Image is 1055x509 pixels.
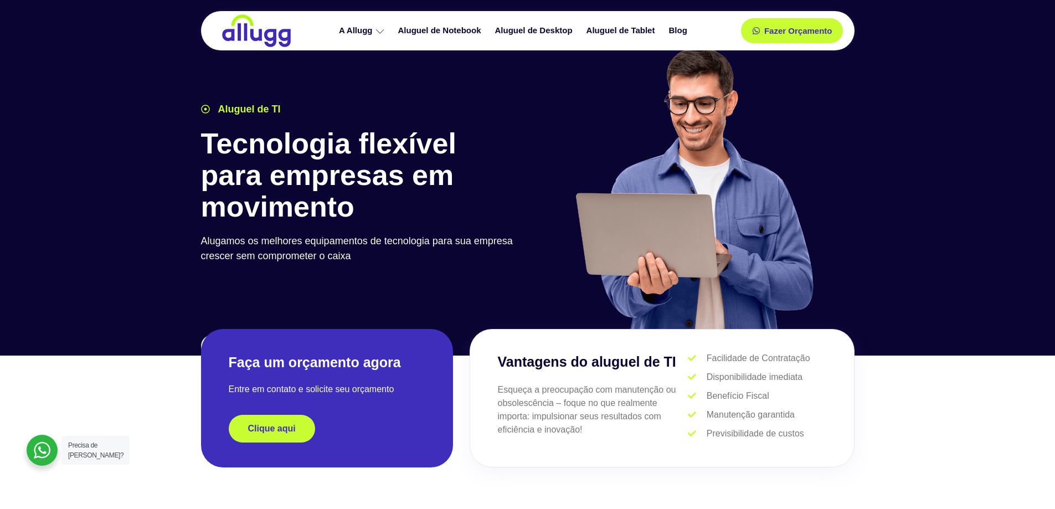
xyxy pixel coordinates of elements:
a: Blog [663,21,695,40]
a: Aluguel de Notebook [393,21,490,40]
h3: Vantagens do aluguel de TI [498,352,688,373]
span: Facilidade de Contratação [704,352,810,365]
span: Precisa de [PERSON_NAME]? [68,441,123,459]
p: Entre em contato e solicite seu orçamento [229,383,425,396]
a: Aluguel de Desktop [490,21,581,40]
span: Aluguel de TI [215,102,281,117]
h2: Faça um orçamento agora [229,353,425,372]
img: locação de TI é Allugg [220,14,292,48]
h1: Tecnologia flexível para empresas em movimento [201,128,522,223]
a: A Allugg [333,21,393,40]
p: Esqueça a preocupação com manutenção ou obsolescência – foque no que realmente importa: impulsion... [498,383,688,436]
span: Disponibilidade imediata [704,371,802,384]
p: Alugamos os melhores equipamentos de tecnologia para sua empresa crescer sem comprometer o caixa [201,234,522,264]
a: Clique aqui [229,415,315,443]
a: Aluguel de Tablet [581,21,663,40]
span: Benefício Fiscal [704,389,769,403]
span: Manutenção garantida [704,408,795,421]
span: Fazer Orçamento [764,27,832,35]
span: Previsibilidade de custos [704,427,804,440]
span: Clique aqui [248,424,296,433]
a: Fazer Orçamento [741,18,843,43]
img: aluguel de ti para startups [572,47,816,329]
